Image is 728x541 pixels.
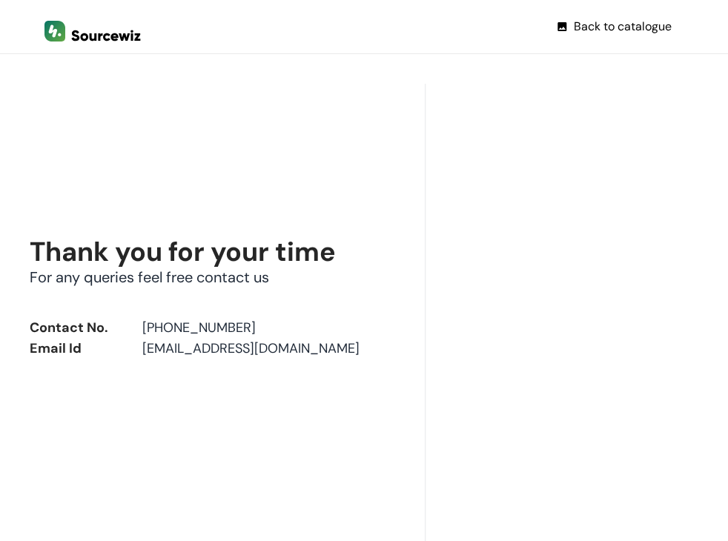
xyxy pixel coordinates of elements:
h1: For any queries feel free contact us [30,267,395,288]
h1: Thank you for your time [30,237,395,267]
h1: Email Id [30,338,113,359]
h1: [PHONE_NUMBER] [142,317,256,338]
h1: Back to catalogue [574,17,672,36]
h1: Contact No. [30,317,113,338]
h1: [EMAIL_ADDRESS][DOMAIN_NAME] [142,338,360,359]
button: Back to catalogue [544,12,684,42]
